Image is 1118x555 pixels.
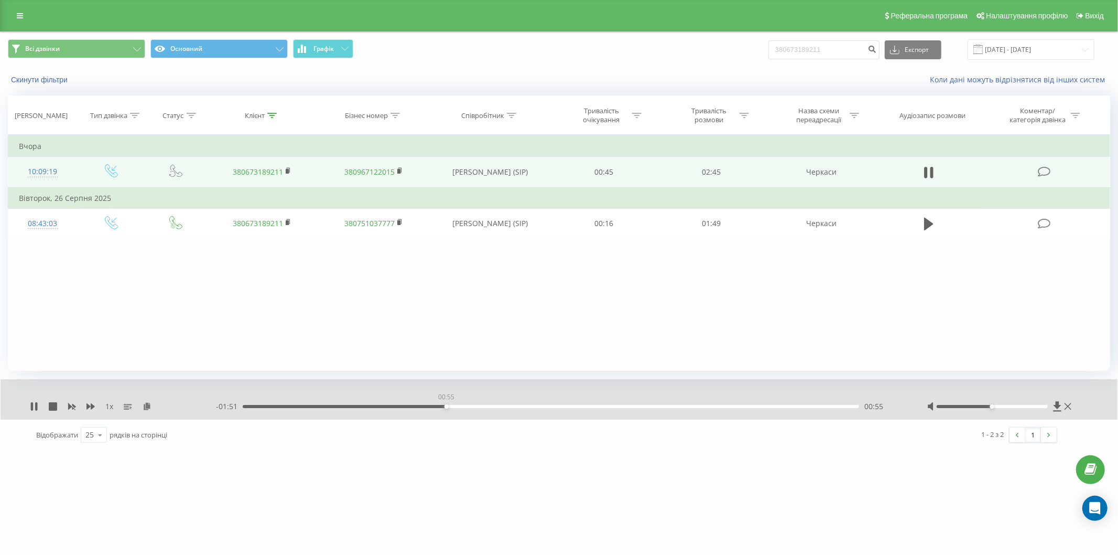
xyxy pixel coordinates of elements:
a: 1 [1025,428,1041,442]
span: Відображати [36,430,78,440]
a: 380673189211 [233,218,283,228]
button: Основний [150,39,288,58]
div: Open Intercom Messenger [1082,496,1108,521]
div: [PERSON_NAME] [15,111,68,120]
a: 380673189211 [233,167,283,177]
span: 1 x [105,401,113,412]
div: 1 - 2 з 2 [982,429,1004,440]
td: 00:16 [550,208,658,239]
div: Коментар/категорія дзвінка [1007,106,1068,124]
a: 380967122015 [344,167,395,177]
div: Тип дзвінка [90,111,127,120]
td: 00:45 [550,157,658,188]
div: 00:55 [436,390,457,404]
div: Тривалість розмови [681,106,737,124]
div: Accessibility label [444,404,449,409]
span: рядків на сторінці [110,430,167,440]
input: Пошук за номером [768,40,880,59]
div: Бізнес номер [345,111,388,120]
div: 08:43:03 [19,214,67,234]
td: 01:49 [658,208,765,239]
button: Всі дзвінки [8,39,145,58]
div: Назва схеми переадресації [791,106,847,124]
span: - 01:51 [216,401,243,412]
span: Графік [313,45,334,52]
div: Статус [163,111,184,120]
td: Черкаси [765,208,877,239]
div: Співробітник [461,111,504,120]
td: [PERSON_NAME] (SIP) [430,208,550,239]
button: Скинути фільтри [8,75,73,84]
span: Налаштування профілю [986,12,1068,20]
a: 380751037777 [344,218,395,228]
td: 02:45 [658,157,765,188]
span: Вихід [1086,12,1104,20]
a: Коли дані можуть відрізнятися вiд інших систем [930,74,1110,84]
td: [PERSON_NAME] (SIP) [430,157,550,188]
td: Черкаси [765,157,877,188]
div: Клієнт [245,111,265,120]
span: 00:55 [864,401,883,412]
div: 10:09:19 [19,162,67,182]
div: Аудіозапис розмови [899,111,965,120]
span: Всі дзвінки [25,45,60,53]
span: Реферальна програма [891,12,968,20]
td: Вівторок, 26 Серпня 2025 [8,188,1110,209]
div: Accessibility label [990,404,994,409]
td: Вчора [8,136,1110,157]
button: Експорт [885,40,941,59]
div: 25 [85,430,94,440]
button: Графік [293,39,353,58]
div: Тривалість очікування [573,106,629,124]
